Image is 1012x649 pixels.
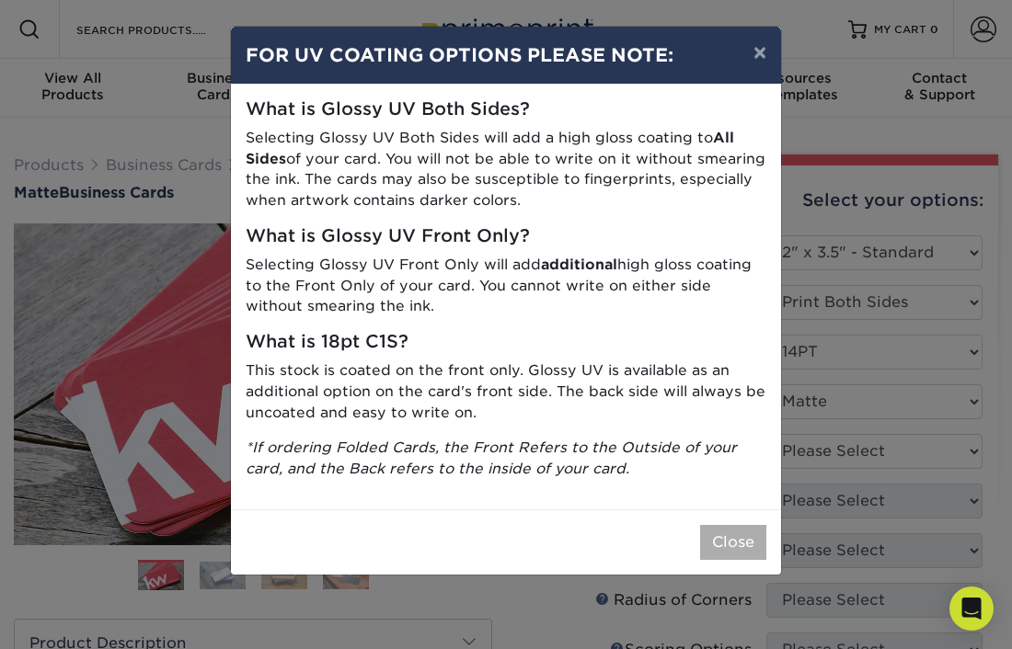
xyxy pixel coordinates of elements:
[700,525,766,560] button: Close
[246,41,766,69] h4: FOR UV COATING OPTIONS PLEASE NOTE:
[246,128,766,211] p: Selecting Glossy UV Both Sides will add a high gloss coating to of your card. You will not be abl...
[246,332,766,353] h5: What is 18pt C1S?
[246,226,766,247] h5: What is Glossy UV Front Only?
[739,27,781,78] button: ×
[949,586,994,631] div: Open Intercom Messenger
[246,99,766,120] h5: What is Glossy UV Both Sides?
[246,255,766,317] p: Selecting Glossy UV Front Only will add high gloss coating to the Front Only of your card. You ca...
[246,438,737,477] i: *If ordering Folded Cards, the Front Refers to the Outside of your card, and the Back refers to t...
[246,129,734,167] strong: All Sides
[246,360,766,423] p: This stock is coated on the front only. Glossy UV is available as an additional option on the car...
[541,256,617,273] strong: additional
